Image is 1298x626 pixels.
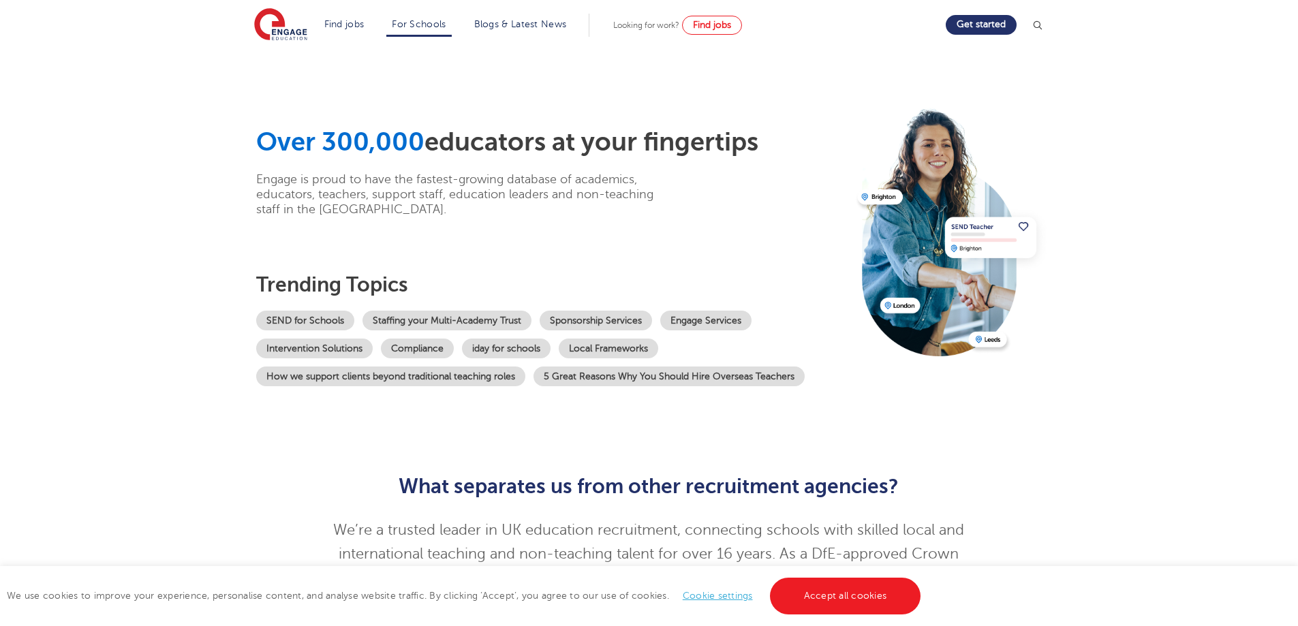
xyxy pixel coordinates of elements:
a: Blogs & Latest News [474,19,567,29]
a: Intervention Solutions [256,339,373,358]
a: Find jobs [682,16,742,35]
a: Local Frameworks [559,339,658,358]
a: How we support clients beyond traditional teaching roles [256,366,525,386]
a: Engage Services [660,311,752,330]
h1: educators at your fingertips [256,127,848,158]
a: Staffing your Multi-Academy Trust [362,311,531,330]
a: Find jobs [324,19,365,29]
p: Engage is proud to have the fastest-growing database of academics, educators, teachers, support s... [256,172,675,217]
span: We use cookies to improve your experience, personalise content, and analyse website traffic. By c... [7,591,924,601]
p: We’re a trusted leader in UK education recruitment, connecting schools with skilled local and int... [315,518,983,614]
h3: Trending topics [256,272,848,297]
a: For Schools [392,19,446,29]
span: Over 300,000 [256,127,424,157]
a: 5 Great Reasons Why You Should Hire Overseas Teachers [534,366,805,386]
a: Cookie settings [683,591,753,601]
span: Find jobs [693,20,731,30]
a: Compliance [381,339,454,358]
h2: What separates us from other recruitment agencies? [315,475,983,498]
span: Looking for work? [613,20,679,30]
img: Engage Education [254,8,307,42]
a: iday for schools [462,339,551,358]
a: Sponsorship Services [540,311,652,330]
a: Accept all cookies [770,578,921,614]
a: SEND for Schools [256,311,354,330]
a: Get started [946,15,1017,35]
